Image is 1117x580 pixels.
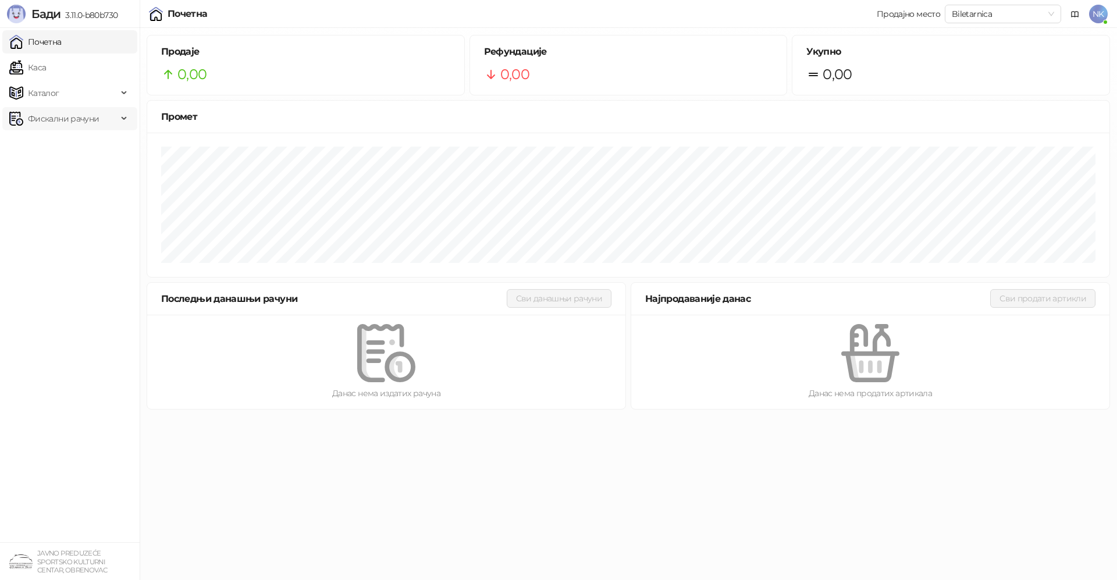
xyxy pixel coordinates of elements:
span: Бади [31,7,61,21]
div: Продајно место [877,10,940,18]
span: 0,00 [823,63,852,86]
img: 64x64-companyLogo-4a28e1f8-f217-46d7-badd-69a834a81aaf.png [9,550,33,573]
div: Данас нема издатих рачуна [166,387,607,400]
h5: Укупно [806,45,1095,59]
span: 0,00 [177,63,207,86]
span: NK [1089,5,1108,23]
span: Biletarnica [952,5,1054,23]
h5: Рефундације [484,45,773,59]
span: 0,00 [500,63,529,86]
button: Сви продати артикли [990,289,1095,308]
a: Почетна [9,30,62,54]
span: Каталог [28,81,59,105]
div: Промет [161,109,1095,124]
span: Фискални рачуни [28,107,99,130]
small: JAVNO PREDUZEĆE SPORTSKO KULTURNI CENTAR, OBRENOVAC [37,549,107,574]
a: Документација [1066,5,1084,23]
button: Сви данашњи рачуни [507,289,611,308]
div: Почетна [168,9,208,19]
a: Каса [9,56,46,79]
div: Последњи данашњи рачуни [161,291,507,306]
span: 3.11.0-b80b730 [61,10,118,20]
div: Данас нема продатих артикала [650,387,1091,400]
h5: Продаје [161,45,450,59]
img: Logo [7,5,26,23]
div: Најпродаваније данас [645,291,990,306]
